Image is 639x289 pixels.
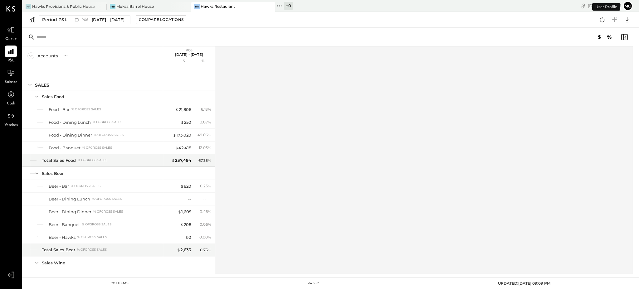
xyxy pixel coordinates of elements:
[181,120,184,125] span: $
[172,157,191,163] div: 237,494
[42,157,76,163] div: Total Sales Food
[111,281,129,286] div: 203 items
[175,145,178,150] span: $
[42,247,75,253] div: Total Sales Beer
[49,132,92,138] div: Food - Dining Dinner
[208,234,211,239] span: %
[180,222,191,228] div: 208
[199,234,211,240] div: 0.00
[42,17,67,23] div: Period P&L
[82,222,111,227] div: % of GROSS SALES
[180,222,184,227] span: $
[201,4,235,9] div: Hawks Restaurant
[580,2,586,9] div: copy link
[93,120,122,124] div: % of GROSS SALES
[35,82,49,88] div: SALES
[71,184,100,188] div: % of GROSS SALES
[166,59,191,64] div: $
[5,36,17,42] span: Queue
[175,273,191,279] div: 14,073
[175,107,191,113] div: 21,806
[72,273,102,278] div: % of GROSS SALES
[201,107,211,112] div: 6.18
[173,132,191,138] div: 173,020
[180,183,191,189] div: 820
[49,196,90,202] div: Beer - Dining Lunch
[188,196,191,202] div: --
[208,273,211,278] span: %
[77,235,107,239] div: % of GROSS SALES
[42,94,64,100] div: Sales Food
[0,67,22,85] a: Balance
[77,248,107,252] div: % of GROSS SALES
[172,158,175,163] span: $
[194,4,200,9] div: HR
[181,119,191,125] div: 250
[4,79,17,85] span: Balance
[82,146,112,150] div: % of GROSS SALES
[175,52,203,57] p: [DATE] - [DATE]
[78,158,107,162] div: % of GROSS SALES
[185,235,188,240] span: $
[7,58,15,64] span: P&L
[177,247,180,252] span: $
[49,209,91,215] div: Beer - Dining Dinner
[116,4,154,9] div: Moksa Barrel House
[308,281,319,286] div: v 4.35.2
[42,171,64,176] div: Sales Beer
[498,281,550,286] span: UPDATED: [DATE] 09:09 PM
[92,17,124,23] span: [DATE] - [DATE]
[92,197,122,201] div: % of GROSS SALES
[4,123,18,128] span: Vendors
[49,183,69,189] div: Beer - Bar
[208,247,211,252] span: %
[37,53,58,59] div: Accounts
[208,132,211,137] span: %
[49,145,80,151] div: Food - Banquet
[7,101,15,107] span: Cash
[173,132,176,137] span: $
[203,196,211,201] div: --
[49,222,80,228] div: Beer - Banquet
[94,133,124,137] div: % of GROSS SALES
[185,234,191,240] div: 0
[0,89,22,107] a: Cash
[139,17,183,22] div: Compare Locations
[208,107,211,112] span: %
[175,273,178,278] span: $
[49,234,76,240] div: Beer - Hawks
[186,48,193,52] span: P06
[208,209,211,214] span: %
[49,273,70,279] div: Wine - Bar
[200,273,211,278] div: 3.99
[198,132,211,138] div: 49.06
[178,209,191,215] div: 1,605
[200,247,211,253] div: 0.75
[177,247,191,253] div: 2,633
[32,4,95,9] div: Hawks Provisions & Public House
[198,158,211,163] div: 67.35
[199,145,211,151] div: 12.03
[623,1,633,11] button: mo
[208,183,211,188] span: %
[26,4,31,9] div: HP
[0,46,22,64] a: P&L
[175,145,191,151] div: 42,418
[178,209,181,214] span: $
[180,184,184,189] span: $
[93,210,123,214] div: % of GROSS SALES
[49,119,91,125] div: Food - Dining Lunch
[200,222,211,227] div: 0.06
[284,2,293,10] div: + 0
[588,3,621,9] div: [DATE]
[0,110,22,128] a: Vendors
[0,24,22,42] a: Queue
[175,107,179,112] span: $
[200,209,211,214] div: 0.46
[208,158,211,163] span: %
[49,107,70,113] div: Food - Bar
[136,15,186,24] button: Compare Locations
[81,18,90,22] span: P06
[71,107,101,112] div: % of GROSS SALES
[39,15,130,24] button: Period P&L P06[DATE] - [DATE]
